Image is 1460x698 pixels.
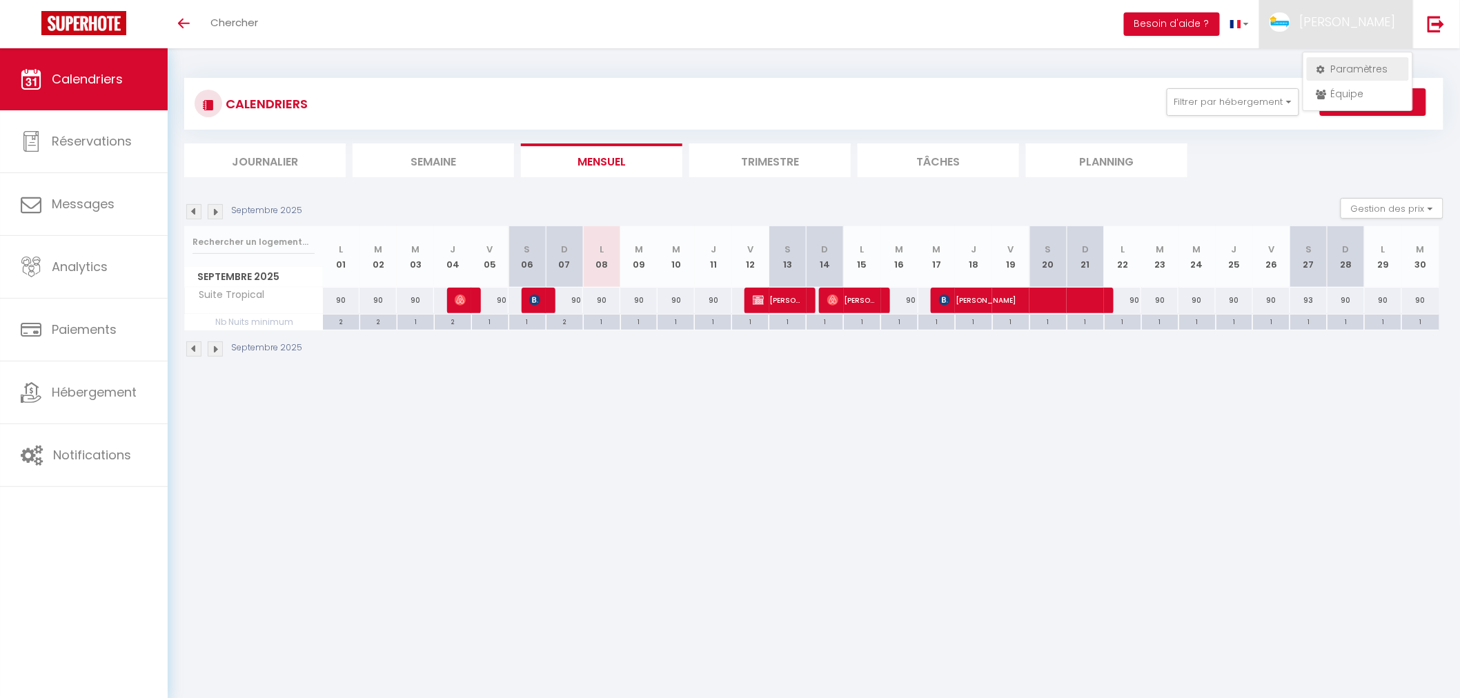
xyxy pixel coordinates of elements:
div: 1 [1179,315,1216,328]
th: 02 [359,226,397,288]
img: logout [1428,15,1445,32]
div: 1 [509,315,546,328]
p: Septembre 2025 [231,204,302,217]
abbr: J [971,243,976,256]
div: 90 [1402,288,1439,313]
span: Hébergement [52,383,137,401]
li: Mensuel [521,143,682,177]
th: 09 [620,226,658,288]
li: Tâches [858,143,1019,177]
p: Septembre 2025 [231,341,302,355]
div: 1 [1290,315,1327,328]
div: 90 [583,288,620,313]
th: 10 [658,226,695,288]
span: Analytics [52,258,108,275]
div: 1 [1328,315,1364,328]
div: 90 [1141,288,1178,313]
th: 11 [695,226,732,288]
span: Réservations [52,132,132,150]
div: 1 [695,315,731,328]
span: [PERSON_NAME] [529,287,542,313]
abbr: V [747,243,753,256]
img: Super Booking [41,11,126,35]
div: 90 [1178,288,1216,313]
th: 28 [1328,226,1365,288]
input: Rechercher un logement... [193,230,315,255]
span: [PERSON_NAME] [939,287,1101,313]
abbr: L [600,243,604,256]
th: 29 [1365,226,1402,288]
th: 12 [732,226,769,288]
a: Équipe [1307,82,1409,106]
span: Notifications [53,446,131,463]
th: 03 [397,226,434,288]
li: Journalier [184,143,346,177]
div: 1 [956,315,992,328]
th: 25 [1216,226,1253,288]
button: Gestion des prix [1341,198,1443,219]
abbr: D [822,243,829,256]
span: Messages [52,195,115,212]
span: Calendriers [52,70,123,88]
div: 2 [546,315,583,328]
span: Chercher [210,15,258,30]
abbr: M [1156,243,1164,256]
th: 21 [1067,226,1104,288]
div: 90 [1216,288,1253,313]
th: 18 [955,226,992,288]
abbr: S [524,243,531,256]
abbr: M [1193,243,1201,256]
abbr: M [635,243,643,256]
abbr: J [450,243,455,256]
th: 30 [1402,226,1439,288]
li: Trimestre [689,143,851,177]
div: 90 [1328,288,1365,313]
div: 1 [397,315,434,328]
th: 05 [471,226,509,288]
abbr: D [1082,243,1089,256]
div: 93 [1290,288,1328,313]
div: 1 [769,315,806,328]
abbr: M [932,243,940,256]
button: Besoin d'aide ? [1124,12,1220,36]
abbr: V [1268,243,1274,256]
th: 26 [1253,226,1290,288]
abbr: J [711,243,716,256]
th: 01 [323,226,360,288]
div: 1 [1030,315,1067,328]
span: Paiements [52,321,117,338]
div: 2 [323,315,359,328]
div: 1 [1365,315,1401,328]
th: 13 [769,226,807,288]
span: [PERSON_NAME] [PERSON_NAME] [753,287,802,313]
span: Nb Nuits minimum [185,315,322,330]
th: 22 [1104,226,1141,288]
div: 1 [1142,315,1178,328]
th: 20 [1029,226,1067,288]
th: 16 [881,226,918,288]
div: 1 [918,315,955,328]
abbr: M [896,243,904,256]
th: 08 [583,226,620,288]
th: 23 [1141,226,1178,288]
abbr: D [1343,243,1350,256]
abbr: L [339,243,343,256]
h3: CALENDRIERS [222,88,308,119]
div: 1 [584,315,620,328]
abbr: L [860,243,865,256]
div: 2 [435,315,471,328]
div: 90 [620,288,658,313]
div: 90 [471,288,509,313]
div: 90 [881,288,918,313]
th: 07 [546,226,583,288]
div: 1 [993,315,1029,328]
abbr: V [487,243,493,256]
abbr: S [1305,243,1312,256]
div: 1 [1067,315,1104,328]
div: 1 [658,315,694,328]
abbr: L [1121,243,1125,256]
th: 06 [509,226,546,288]
div: 90 [1104,288,1141,313]
span: [PERSON_NAME] [1299,13,1396,30]
div: 90 [658,288,695,313]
